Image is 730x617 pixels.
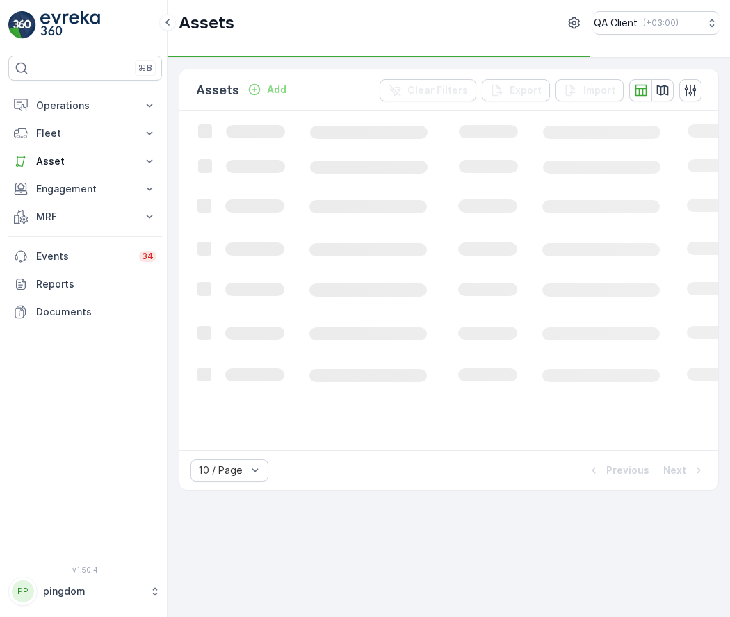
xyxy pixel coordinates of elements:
button: Next [662,462,707,479]
p: ( +03:00 ) [643,17,679,28]
button: Previous [585,462,651,479]
p: MRF [36,210,134,224]
p: Fleet [36,126,134,140]
button: PPpingdom [8,577,162,606]
p: Import [583,83,615,97]
button: Asset [8,147,162,175]
p: Previous [606,463,649,477]
p: Next [663,463,686,477]
button: Add [242,81,292,98]
p: QA Client [594,16,638,30]
span: v 1.50.4 [8,566,162,574]
p: 34 [142,251,154,262]
p: Add [267,83,286,97]
button: MRF [8,203,162,231]
button: Clear Filters [380,79,476,101]
p: Assets [179,12,234,34]
div: PP [12,580,34,602]
p: Clear Filters [407,83,468,97]
button: Operations [8,92,162,120]
a: Events34 [8,242,162,270]
button: Engagement [8,175,162,203]
img: logo [8,11,36,39]
p: Events [36,249,131,263]
p: Documents [36,305,156,319]
button: Fleet [8,120,162,147]
p: Operations [36,99,134,113]
p: ⌘B [138,63,152,74]
button: QA Client(+03:00) [594,11,719,35]
a: Reports [8,270,162,298]
p: Export [510,83,542,97]
p: Asset [36,154,134,168]
p: pingdom [43,584,143,598]
p: Assets [196,81,239,100]
p: Engagement [36,182,134,196]
img: logo_light-DOdMpM7g.png [40,11,100,39]
button: Export [482,79,550,101]
button: Import [555,79,624,101]
a: Documents [8,298,162,326]
p: Reports [36,277,156,291]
